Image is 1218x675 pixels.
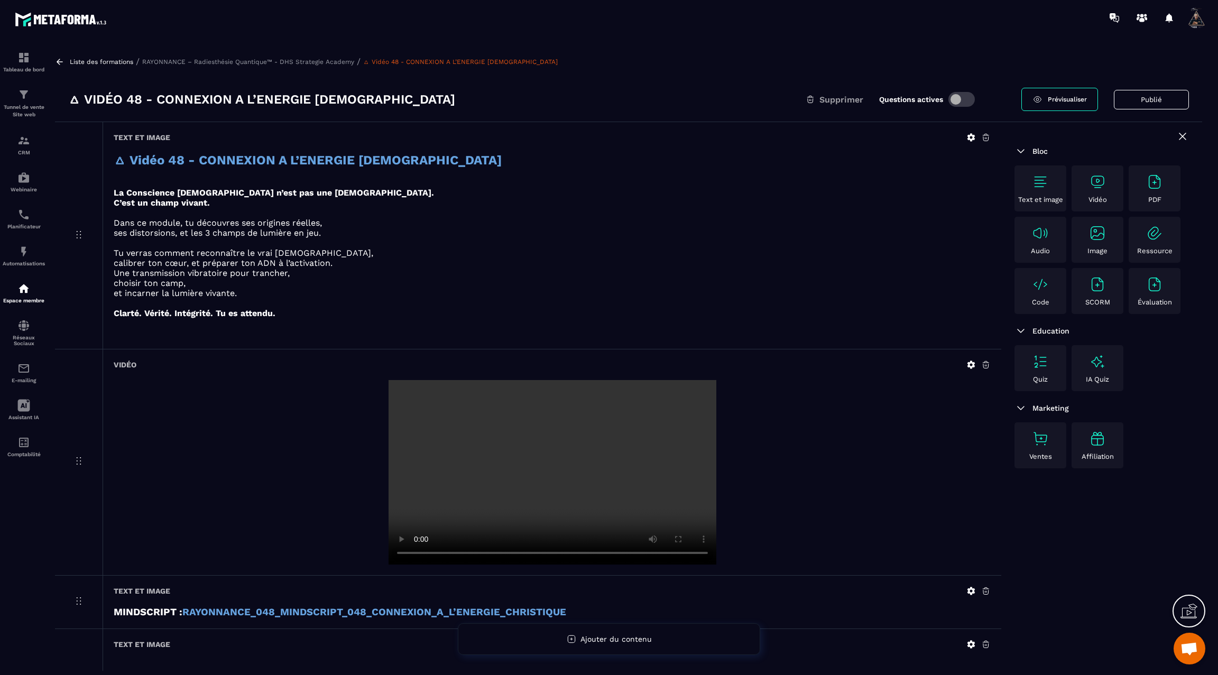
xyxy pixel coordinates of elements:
[580,635,652,643] span: Ajouter du contenu
[1032,276,1049,293] img: text-image no-wrap
[879,95,943,104] label: Questions actives
[3,261,45,266] p: Automatisations
[1031,247,1050,255] p: Audio
[17,436,30,449] img: accountant
[114,248,373,258] span: Tu verras comment reconnaître le vrai [DEMOGRAPHIC_DATA],
[3,187,45,192] p: Webinaire
[3,428,45,465] a: accountantaccountantComptabilité
[3,104,45,118] p: Tunnel de vente Site web
[1138,298,1172,306] p: Évaluation
[1032,147,1048,155] span: Bloc
[1174,633,1205,664] div: Ouvrir le chat
[1032,353,1049,370] img: text-image no-wrap
[1082,452,1114,460] p: Affiliation
[1014,402,1027,414] img: arrow-down
[1148,196,1161,204] p: PDF
[398,660,707,674] span: _____________________________________________
[114,258,333,268] span: calibrer ton cœur, et préparer ton ADN à l’activation.
[114,198,210,208] strong: C’est un champ vivant.
[3,335,45,346] p: Réseaux Sociaux
[1048,96,1087,103] span: Prévisualiser
[3,414,45,420] p: Assistant IA
[1014,325,1027,337] img: arrow-down
[114,308,275,318] strong: Clarté. Vérité. Intégrité. Tu es attendu.
[15,10,110,29] img: logo
[114,278,186,288] span: choisir ton camp,
[17,134,30,147] img: formation
[1137,247,1173,255] p: Ressource
[3,274,45,311] a: automationsautomationsEspace membre
[114,606,182,618] strong: MINDSCRIPT :
[17,362,30,375] img: email
[3,311,45,354] a: social-networksocial-networkRéseaux Sociaux
[182,606,566,618] a: RAYONNANCE_048_MINDSCRIPT_048_CONNEXION_A_L’ENERGIE_CHRISTIQUE
[1146,276,1163,293] img: text-image no-wrap
[114,360,136,369] h6: Vidéo
[114,153,502,168] strong: 🜂 Vidéo 48 - CONNEXION A L’ENERGIE [DEMOGRAPHIC_DATA]
[17,319,30,332] img: social-network
[17,171,30,184] img: automations
[1014,145,1027,158] img: arrow-down
[1032,173,1049,190] img: text-image no-wrap
[1032,298,1049,306] p: Code
[136,57,140,67] span: /
[819,95,863,105] span: Supprimer
[3,377,45,383] p: E-mailing
[114,268,290,278] span: Une transmission vibratoire pour trancher,
[3,80,45,126] a: formationformationTunnel de vente Site web
[114,218,322,228] span: Dans ce module, tu découvres ses origines réelles,
[17,51,30,64] img: formation
[114,587,170,595] h6: Text et image
[1088,196,1107,204] p: Vidéo
[3,150,45,155] p: CRM
[3,67,45,72] p: Tableau de bord
[3,200,45,237] a: schedulerschedulerPlanificateur
[1033,375,1048,383] p: Quiz
[114,228,321,238] span: ses distorsions, et les 3 champs de lumière en jeu.
[1085,298,1110,306] p: SCORM
[114,188,434,198] strong: La Conscience [DEMOGRAPHIC_DATA] n’est pas une [DEMOGRAPHIC_DATA].
[114,288,237,298] span: et incarner la lumière vivante.
[3,163,45,200] a: automationsautomationsWebinaire
[142,58,354,66] a: RAYONNANCE – Radiesthésie Quantique™ - DHS Strategie Academy
[114,640,170,649] h6: Text et image
[17,208,30,221] img: scheduler
[3,237,45,274] a: automationsautomationsAutomatisations
[68,91,455,108] h3: 🜂 Vidéo 48 - CONNEXION A L’ENERGIE [DEMOGRAPHIC_DATA]
[3,354,45,391] a: emailemailE-mailing
[1032,327,1069,335] span: Education
[1089,430,1106,447] img: text-image
[1114,90,1189,109] button: Publié
[1021,88,1098,111] a: Prévisualiser
[1032,225,1049,242] img: text-image no-wrap
[1086,375,1109,383] p: IA Quiz
[1087,247,1108,255] p: Image
[17,282,30,295] img: automations
[1018,196,1063,204] p: Text et image
[1089,276,1106,293] img: text-image no-wrap
[3,224,45,229] p: Planificateur
[3,126,45,163] a: formationformationCRM
[114,133,170,142] h6: Text et image
[70,58,133,66] a: Liste des formations
[1146,225,1163,242] img: text-image no-wrap
[3,298,45,303] p: Espace membre
[1146,173,1163,190] img: text-image no-wrap
[3,391,45,428] a: Assistant IA
[1089,353,1106,370] img: text-image
[1032,404,1069,412] span: Marketing
[1089,173,1106,190] img: text-image no-wrap
[363,58,558,66] a: 🜂 Vidéo 48 - CONNEXION A L’ENERGIE [DEMOGRAPHIC_DATA]
[1029,452,1052,460] p: Ventes
[17,88,30,101] img: formation
[1032,430,1049,447] img: text-image no-wrap
[1089,225,1106,242] img: text-image no-wrap
[357,57,361,67] span: /
[17,245,30,258] img: automations
[3,43,45,80] a: formationformationTableau de bord
[3,451,45,457] p: Comptabilité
